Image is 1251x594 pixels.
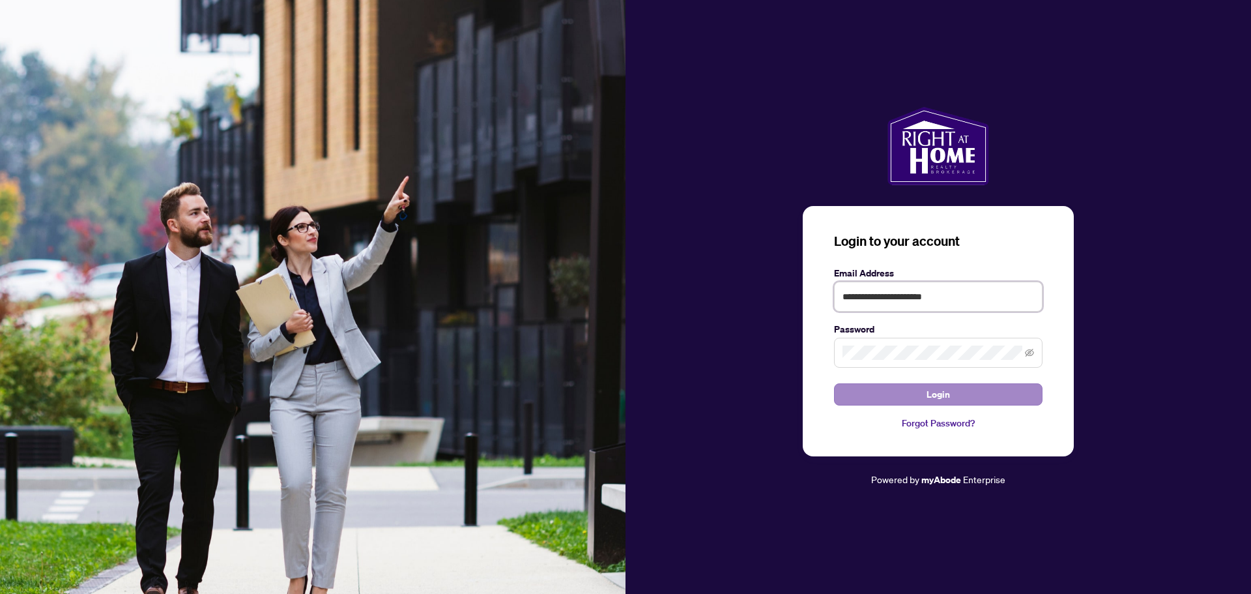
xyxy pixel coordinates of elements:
[887,107,988,185] img: ma-logo
[963,473,1005,485] span: Enterprise
[834,322,1042,336] label: Password
[921,473,961,487] a: myAbode
[927,384,950,405] span: Login
[871,473,919,485] span: Powered by
[834,266,1042,280] label: Email Address
[834,416,1042,430] a: Forgot Password?
[1025,348,1034,357] span: eye-invisible
[834,232,1042,250] h3: Login to your account
[834,383,1042,406] button: Login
